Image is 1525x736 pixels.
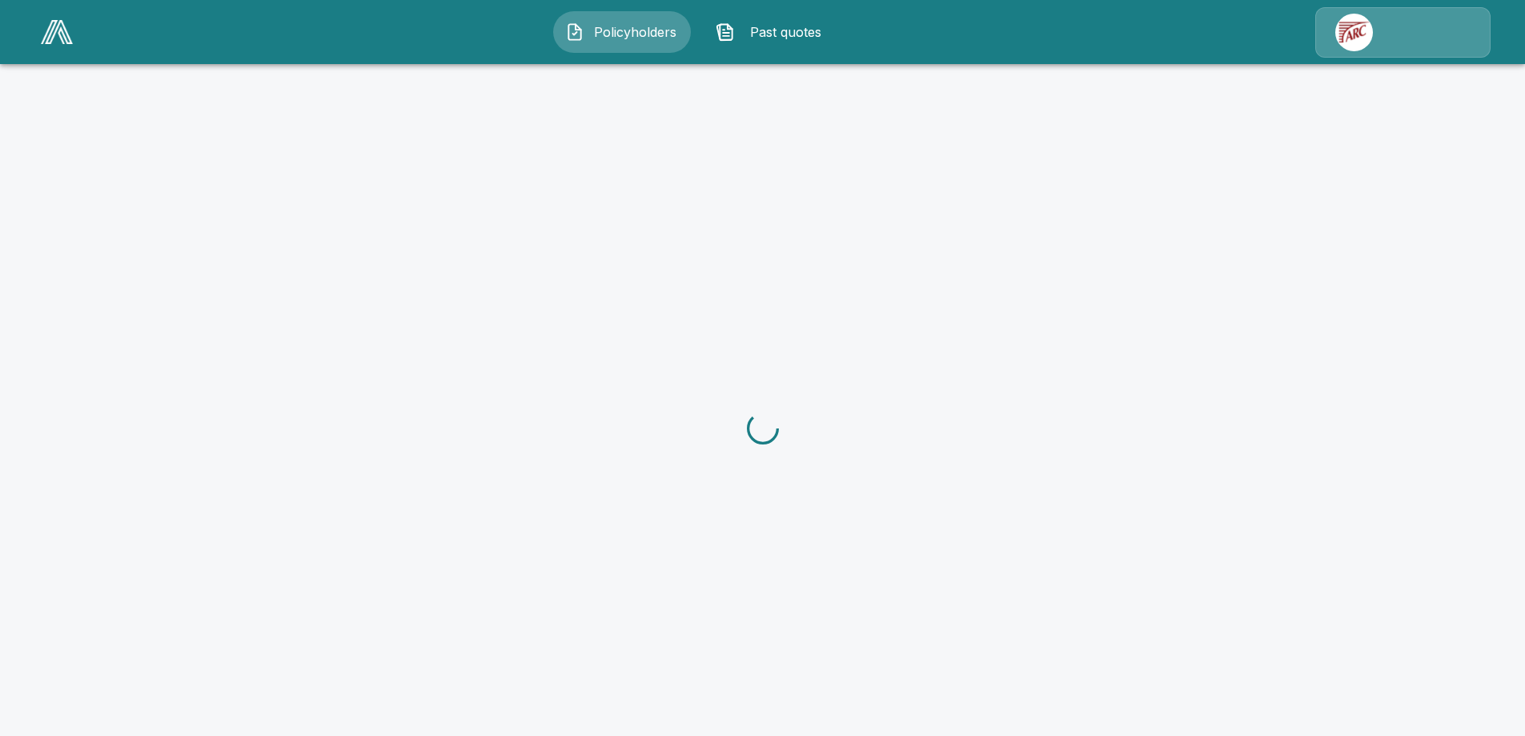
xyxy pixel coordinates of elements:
[741,22,829,42] span: Past quotes
[41,20,73,44] img: AA Logo
[565,22,584,42] img: Policyholders Icon
[716,22,735,42] img: Past quotes Icon
[704,11,841,53] button: Past quotes IconPast quotes
[553,11,691,53] button: Policyholders IconPolicyholders
[591,22,679,42] span: Policyholders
